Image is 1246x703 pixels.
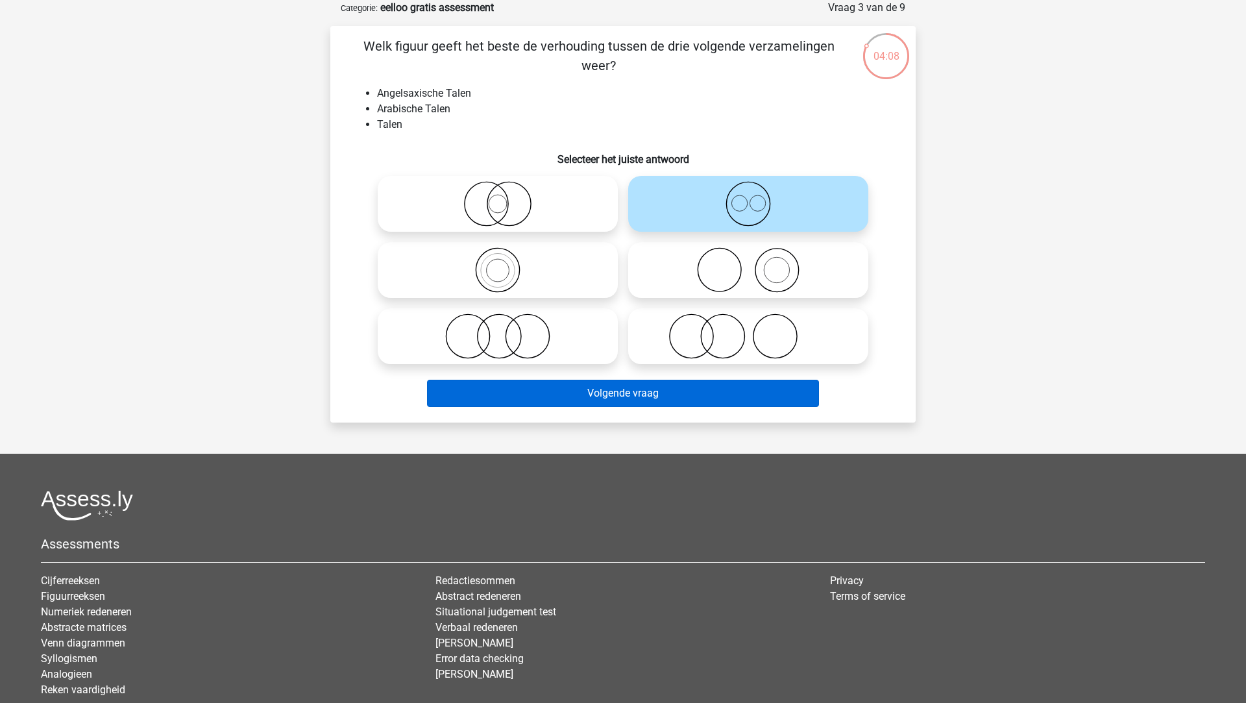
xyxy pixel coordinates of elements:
[435,621,518,634] a: Verbaal redeneren
[435,606,556,618] a: Situational judgement test
[830,590,905,602] a: Terms of service
[862,32,910,64] div: 04:08
[351,143,895,166] h6: Selecteer het juiste antwoord
[830,574,864,587] a: Privacy
[377,86,895,101] li: Angelsaxische Talen
[380,1,494,14] strong: eelloo gratis assessment
[41,536,1205,552] h5: Assessments
[351,36,846,75] p: Welk figuur geeft het beste de verhouding tussen de drie volgende verzamelingen weer?
[435,590,521,602] a: Abstract redeneren
[41,490,133,521] img: Assessly logo
[41,668,92,680] a: Analogieen
[377,117,895,132] li: Talen
[41,684,125,696] a: Reken vaardigheid
[41,652,97,665] a: Syllogismen
[41,621,127,634] a: Abstracte matrices
[41,590,105,602] a: Figuurreeksen
[435,668,513,680] a: [PERSON_NAME]
[427,380,820,407] button: Volgende vraag
[41,637,125,649] a: Venn diagrammen
[435,652,524,665] a: Error data checking
[377,101,895,117] li: Arabische Talen
[41,606,132,618] a: Numeriek redeneren
[341,3,378,13] small: Categorie:
[435,637,513,649] a: [PERSON_NAME]
[435,574,515,587] a: Redactiesommen
[41,574,100,587] a: Cijferreeksen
